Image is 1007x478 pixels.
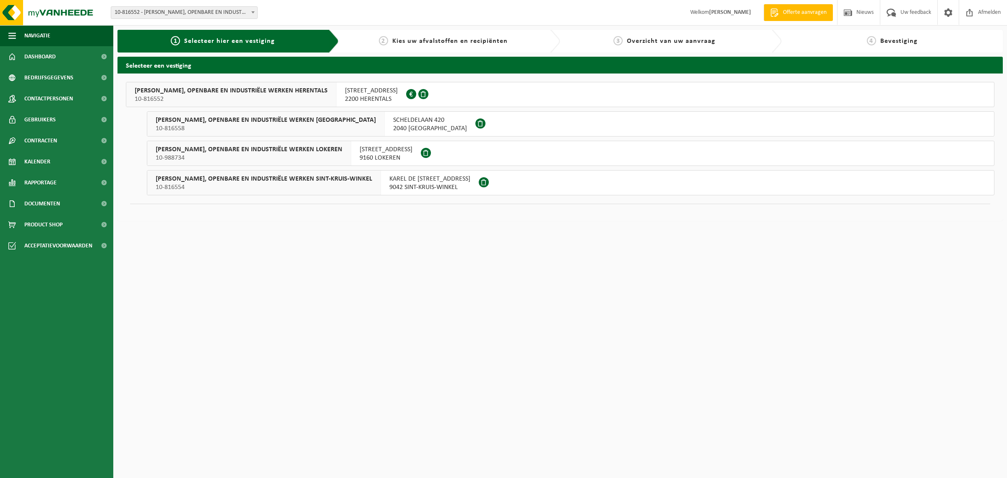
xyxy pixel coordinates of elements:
[613,36,623,45] span: 3
[111,7,257,18] span: 10-816552 - VICTOR PEETERS, OPENBARE EN INDUSTRIËLE WERKEN HERENTALS - HERENTALS
[24,172,57,193] span: Rapportage
[627,38,715,45] span: Overzicht van uw aanvraag
[156,175,372,183] span: [PERSON_NAME], OPENBARE EN INDUSTRIËLE WERKEN SINT-KRUIS-WINKEL
[147,170,994,195] button: [PERSON_NAME], OPENBARE EN INDUSTRIËLE WERKEN SINT-KRUIS-WINKEL 10-816554 KAREL DE [STREET_ADDRES...
[781,8,829,17] span: Offerte aanvragen
[24,130,57,151] span: Contracten
[345,87,398,95] span: [STREET_ADDRESS]
[867,36,876,45] span: 4
[156,154,342,162] span: 10-988734
[156,116,376,124] span: [PERSON_NAME], OPENBARE EN INDUSTRIËLE WERKEN [GEOGRAPHIC_DATA]
[147,111,994,137] button: [PERSON_NAME], OPENBARE EN INDUSTRIËLE WERKEN [GEOGRAPHIC_DATA] 10-816558 SCHELDELAAN 4202040 [GE...
[156,124,376,133] span: 10-816558
[171,36,180,45] span: 1
[24,88,73,109] span: Contactpersonen
[156,145,342,154] span: [PERSON_NAME], OPENBARE EN INDUSTRIËLE WERKEN LOKEREN
[392,38,508,45] span: Kies uw afvalstoffen en recipiënten
[389,175,470,183] span: KAREL DE [STREET_ADDRESS]
[389,183,470,192] span: 9042 SINT-KRUIS-WINKEL
[764,4,833,21] a: Offerte aanvragen
[24,151,50,172] span: Kalender
[880,38,918,45] span: Bevestiging
[360,145,412,154] span: [STREET_ADDRESS]
[111,6,258,19] span: 10-816552 - VICTOR PEETERS, OPENBARE EN INDUSTRIËLE WERKEN HERENTALS - HERENTALS
[147,141,994,166] button: [PERSON_NAME], OPENBARE EN INDUSTRIËLE WERKEN LOKEREN 10-988734 [STREET_ADDRESS]9160 LOKEREN
[24,193,60,214] span: Documenten
[24,214,63,235] span: Product Shop
[184,38,275,45] span: Selecteer hier een vestiging
[24,67,73,88] span: Bedrijfsgegevens
[24,109,56,130] span: Gebruikers
[360,154,412,162] span: 9160 LOKEREN
[24,235,92,256] span: Acceptatievoorwaarden
[135,87,328,95] span: [PERSON_NAME], OPENBARE EN INDUSTRIËLE WERKEN HERENTALS
[117,57,1003,73] h2: Selecteer een vestiging
[126,82,994,107] button: [PERSON_NAME], OPENBARE EN INDUSTRIËLE WERKEN HERENTALS 10-816552 [STREET_ADDRESS]2200 HERENTALS
[345,95,398,103] span: 2200 HERENTALS
[709,9,751,16] strong: [PERSON_NAME]
[135,95,328,103] span: 10-816552
[156,183,372,192] span: 10-816554
[24,25,50,46] span: Navigatie
[24,46,56,67] span: Dashboard
[393,124,467,133] span: 2040 [GEOGRAPHIC_DATA]
[379,36,388,45] span: 2
[393,116,467,124] span: SCHELDELAAN 420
